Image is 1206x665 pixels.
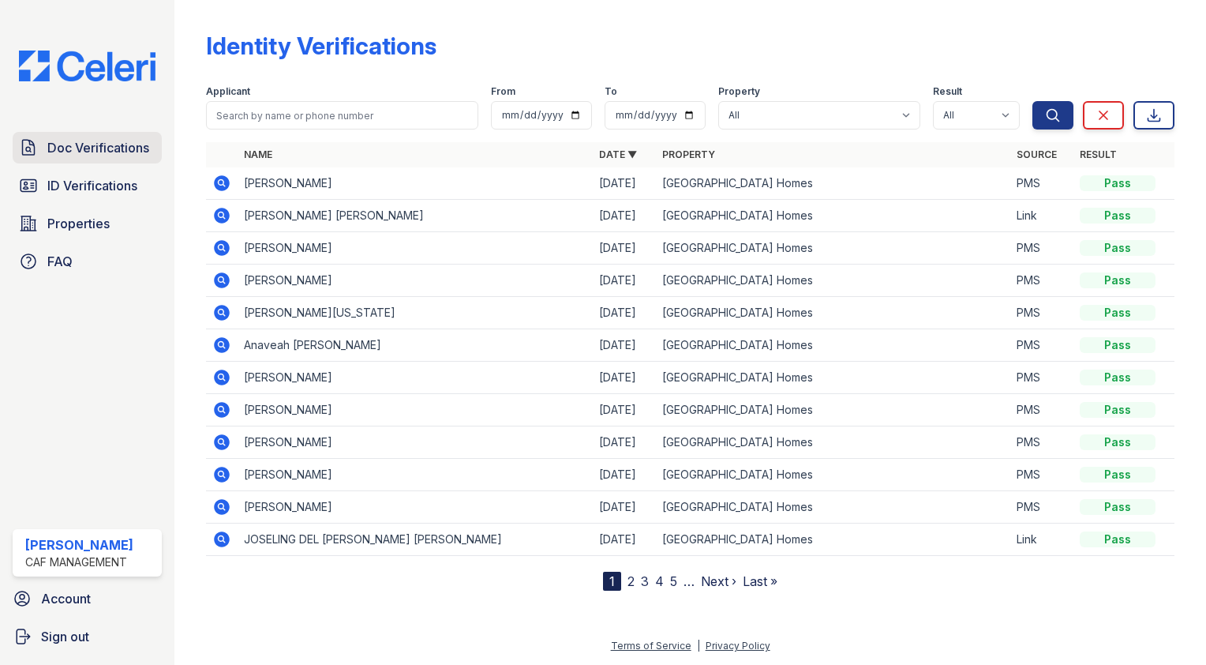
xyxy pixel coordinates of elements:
[6,583,168,614] a: Account
[593,394,656,426] td: [DATE]
[6,621,168,652] a: Sign out
[627,573,635,589] a: 2
[1010,265,1073,297] td: PMS
[13,246,162,277] a: FAQ
[593,200,656,232] td: [DATE]
[1010,524,1073,556] td: Link
[656,362,1010,394] td: [GEOGRAPHIC_DATA] Homes
[656,394,1010,426] td: [GEOGRAPHIC_DATA] Homes
[238,394,592,426] td: [PERSON_NAME]
[701,573,736,589] a: Next ›
[1010,167,1073,200] td: PMS
[1010,362,1073,394] td: PMS
[593,265,656,297] td: [DATE]
[656,265,1010,297] td: [GEOGRAPHIC_DATA] Homes
[1010,297,1073,329] td: PMS
[743,573,777,589] a: Last »
[1010,200,1073,232] td: Link
[697,640,700,652] div: |
[593,426,656,459] td: [DATE]
[656,200,1010,232] td: [GEOGRAPHIC_DATA] Homes
[603,572,621,591] div: 1
[238,297,592,329] td: [PERSON_NAME][US_STATE]
[593,459,656,491] td: [DATE]
[1080,305,1155,321] div: Pass
[1010,329,1073,362] td: PMS
[47,214,110,233] span: Properties
[238,200,592,232] td: [PERSON_NAME] [PERSON_NAME]
[656,524,1010,556] td: [GEOGRAPHIC_DATA] Homes
[1080,370,1155,385] div: Pass
[593,297,656,329] td: [DATE]
[605,85,617,98] label: To
[41,589,91,608] span: Account
[670,573,677,589] a: 5
[238,426,592,459] td: [PERSON_NAME]
[656,491,1010,524] td: [GEOGRAPHIC_DATA] Homes
[47,176,137,195] span: ID Verifications
[656,426,1010,459] td: [GEOGRAPHIC_DATA] Homes
[491,85,515,98] label: From
[206,101,478,130] input: Search by name or phone number
[13,208,162,239] a: Properties
[25,535,133,554] div: [PERSON_NAME]
[1080,402,1155,418] div: Pass
[238,329,592,362] td: Anaveah [PERSON_NAME]
[238,491,592,524] td: [PERSON_NAME]
[593,167,656,200] td: [DATE]
[1010,491,1073,524] td: PMS
[1080,240,1155,256] div: Pass
[718,85,760,98] label: Property
[593,329,656,362] td: [DATE]
[47,252,73,271] span: FAQ
[206,32,436,60] div: Identity Verifications
[656,167,1010,200] td: [GEOGRAPHIC_DATA] Homes
[238,167,592,200] td: [PERSON_NAME]
[47,138,149,157] span: Doc Verifications
[599,148,637,160] a: Date ▼
[611,640,691,652] a: Terms of Service
[25,554,133,570] div: CAF Management
[1080,337,1155,353] div: Pass
[1080,434,1155,450] div: Pass
[593,232,656,265] td: [DATE]
[6,51,168,81] img: CE_Logo_Blue-a8612792a0a2168367f1c8372b55b34899dd931a85d93a1a3d3e32e68fde9ad4.png
[656,459,1010,491] td: [GEOGRAPHIC_DATA] Homes
[1010,426,1073,459] td: PMS
[641,573,649,589] a: 3
[656,297,1010,329] td: [GEOGRAPHIC_DATA] Homes
[593,491,656,524] td: [DATE]
[656,232,1010,265] td: [GEOGRAPHIC_DATA] Homes
[1080,208,1155,224] div: Pass
[662,148,715,160] a: Property
[244,148,272,160] a: Name
[238,362,592,394] td: [PERSON_NAME]
[41,627,89,646] span: Sign out
[238,459,592,491] td: [PERSON_NAME]
[593,524,656,556] td: [DATE]
[238,265,592,297] td: [PERSON_NAME]
[1080,175,1155,191] div: Pass
[655,573,664,589] a: 4
[1010,232,1073,265] td: PMS
[206,85,250,98] label: Applicant
[13,170,162,201] a: ID Verifications
[13,132,162,163] a: Doc Verifications
[1010,459,1073,491] td: PMS
[1080,148,1117,160] a: Result
[1010,394,1073,426] td: PMS
[238,232,592,265] td: [PERSON_NAME]
[1080,532,1155,547] div: Pass
[933,85,962,98] label: Result
[1080,272,1155,288] div: Pass
[238,524,592,556] td: JOSELING DEL [PERSON_NAME] [PERSON_NAME]
[1017,148,1057,160] a: Source
[706,640,770,652] a: Privacy Policy
[684,572,695,591] span: …
[1080,499,1155,515] div: Pass
[656,329,1010,362] td: [GEOGRAPHIC_DATA] Homes
[593,362,656,394] td: [DATE]
[1080,467,1155,483] div: Pass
